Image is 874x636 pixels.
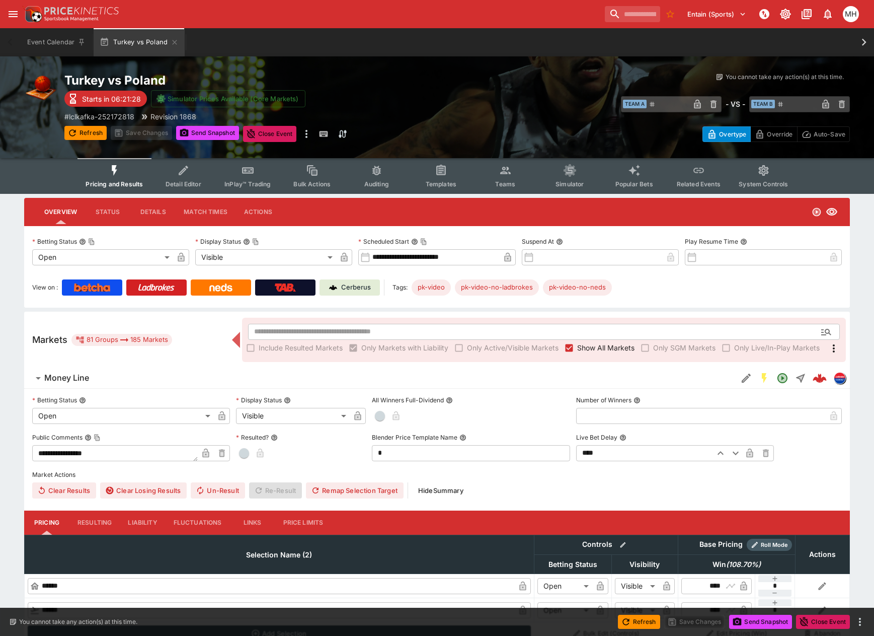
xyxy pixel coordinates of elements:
img: PriceKinetics [44,7,119,15]
button: Turkey vs Poland [94,28,185,56]
button: Documentation [798,5,816,23]
button: Refresh [64,126,107,140]
p: Overtype [719,129,746,139]
button: Notifications [819,5,837,23]
span: Betting Status [537,558,608,571]
div: Betting Target: cerberus [412,279,451,296]
img: logo-cerberus--red.svg [813,371,827,385]
button: Overview [36,200,85,224]
img: Neds [209,284,232,292]
button: Toggle light/dark mode [776,5,794,23]
button: Auto-Save [797,126,850,142]
button: Straight [791,369,810,387]
button: Close Event [243,126,297,142]
span: Selection Name (2) [235,549,323,561]
button: All Winners Full-Dividend [446,397,453,404]
div: Open [537,602,592,618]
span: Simulator [555,180,584,188]
span: Re-Result [249,482,302,499]
button: Edit Detail [737,369,755,387]
p: Betting Status [32,396,77,404]
button: Money Line [24,368,737,388]
p: Display Status [195,237,241,246]
button: Send Snapshot [176,126,239,140]
button: Public CommentsCopy To Clipboard [85,434,92,441]
span: Teams [495,180,515,188]
button: Pricing [24,511,69,535]
span: Auditing [364,180,389,188]
div: Show/hide Price Roll mode configuration. [747,539,792,551]
span: Popular Bets [615,180,653,188]
span: Detail Editor [166,180,201,188]
span: Only SGM Markets [653,342,716,353]
span: Show All Markets [577,342,634,353]
button: Scheduled StartCopy To Clipboard [411,238,418,245]
button: Links [230,511,275,535]
p: Public Comments [32,433,83,442]
div: 7f3322af-8a30-4c5a-b992-8f523da6a517 [813,371,827,385]
label: Market Actions [32,467,842,482]
span: Team B [751,100,775,108]
div: lclkafka [834,372,846,384]
span: pk-video [412,282,451,293]
p: Resulted? [236,433,269,442]
button: more [854,616,866,628]
button: Remap Selection Target [306,482,404,499]
button: Send Snapshot [729,615,792,629]
svg: Open [776,372,788,384]
button: Event Calendar [21,28,92,56]
a: 7f3322af-8a30-4c5a-b992-8f523da6a517 [810,368,830,388]
button: Copy To Clipboard [252,238,259,245]
span: InPlay™ Trading [224,180,271,188]
p: Cerberus [341,282,371,293]
label: View on : [32,279,58,296]
span: Un-Result [191,482,245,499]
button: No Bookmarks [662,6,678,22]
div: Event type filters [77,158,796,194]
span: System Controls [739,180,788,188]
button: Michael Hutchinson [840,3,862,25]
div: Michael Hutchinson [843,6,859,22]
a: Cerberus [320,279,380,296]
div: 81 Groups 185 Markets [75,334,168,346]
button: Liability [120,511,165,535]
button: Copy To Clipboard [420,238,427,245]
button: Fluctuations [166,511,230,535]
img: Ladbrokes [138,284,175,292]
div: Visible [236,408,350,424]
div: Betting Target: cerberus [455,279,539,296]
button: Blender Price Template Name [459,434,466,441]
button: SGM Enabled [755,369,773,387]
div: Visible [615,602,659,618]
div: Visible [195,249,336,265]
button: Open [773,369,791,387]
p: Display Status [236,396,282,404]
p: Starts in 06:21:28 [82,94,141,104]
button: Display StatusCopy To Clipboard [243,238,250,245]
button: Clear Losing Results [100,482,187,499]
button: Select Tenant [681,6,752,22]
button: Display Status [284,397,291,404]
img: basketball.png [24,73,56,105]
button: NOT Connected to PK [755,5,773,23]
em: ( 108.70 %) [726,558,761,571]
svg: Open [812,207,822,217]
span: Team A [623,100,647,108]
p: You cannot take any action(s) at this time. [19,617,137,626]
button: Details [130,200,176,224]
img: TabNZ [275,284,296,292]
button: Clear Results [32,482,96,499]
span: Related Events [677,180,721,188]
button: more [300,126,312,142]
button: Live Bet Delay [619,434,626,441]
button: Close Event [796,615,850,629]
p: Override [767,129,792,139]
span: Only Live/In-Play Markets [734,342,820,353]
h6: - VS - [726,99,745,109]
span: Visibility [618,558,671,571]
button: Refresh [618,615,660,629]
p: Betting Status [32,237,77,246]
button: Betting StatusCopy To Clipboard [79,238,86,245]
p: All Winners Full-Dividend [372,396,444,404]
div: Visible [615,578,659,594]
